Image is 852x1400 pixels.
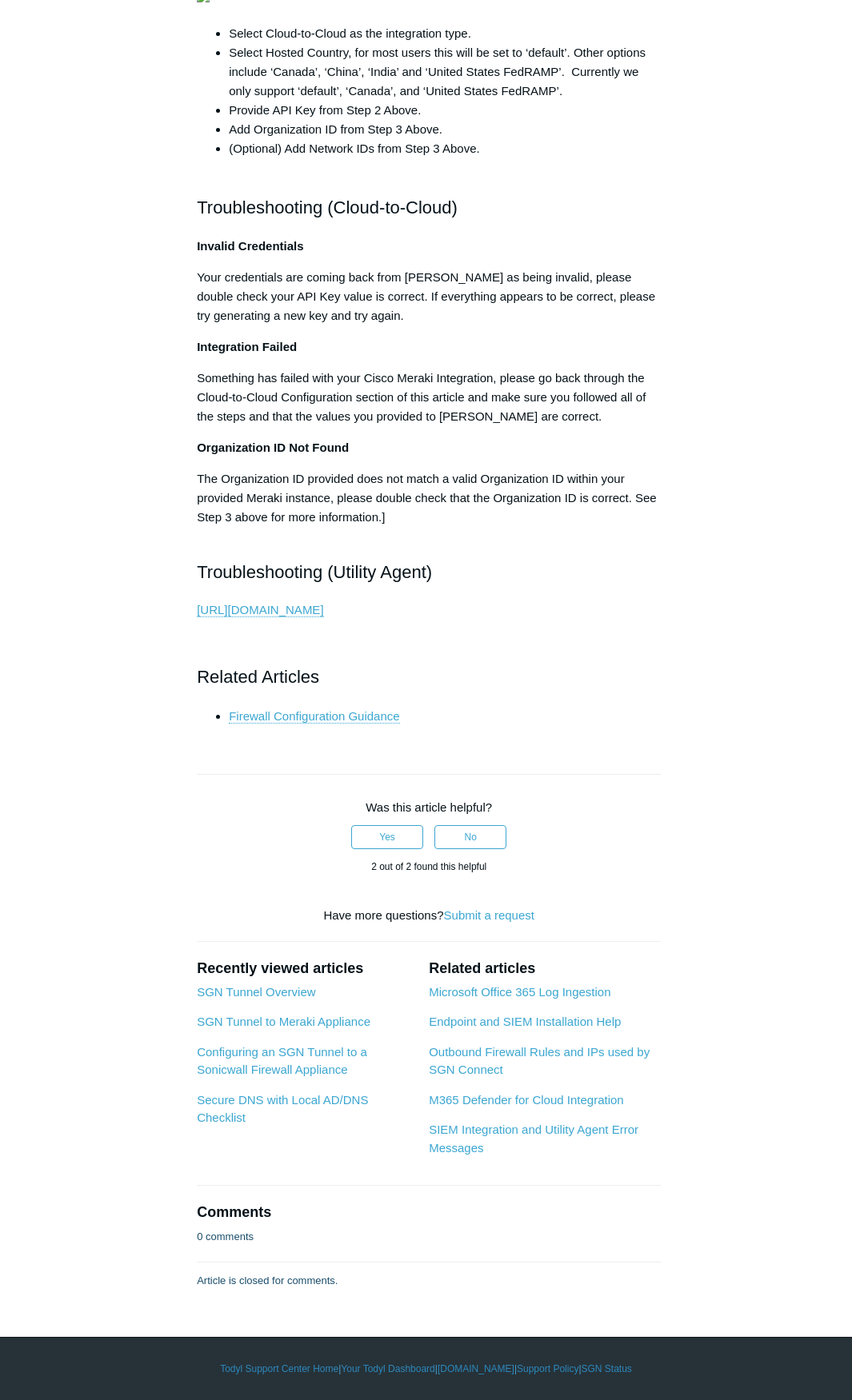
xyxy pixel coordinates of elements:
[197,268,661,325] p: Your credentials are coming back from [PERSON_NAME] as being invalid, please double check your AP...
[197,958,413,979] h2: Recently viewed articles
[229,139,661,177] li: (Optional) Add Network IDs from Step 3 Above.
[229,43,661,101] li: Select Hosted Country, for most users this will be set to ‘default’. Other options include ‘Canad...
[429,958,661,979] h2: Related articles
[197,193,661,221] h2: Troubleshooting (Cloud-to-Cloud)
[371,861,486,872] span: 2 out of 2 found this helpful
[429,1123,638,1155] a: SIEM Integration and Utility Agent Error Messages
[429,985,610,999] a: Microsoft Office 365 Log Ingestion
[444,908,534,922] a: Submit a request
[438,1362,514,1376] a: [DOMAIN_NAME]
[229,120,661,139] li: Add Organization ID from Step 3 Above.
[517,1362,578,1376] a: Support Policy
[197,558,661,586] h2: Troubleshooting (Utility Agent)
[429,1093,623,1107] a: M365 Defender for Cloud Integration
[220,1362,338,1376] a: Todyl Support Center Home
[229,24,661,43] li: Select Cloud-to-Cloud as the integration type.
[197,985,315,999] a: SGN Tunnel Overview
[197,1273,338,1289] p: Article is closed for comments.
[197,1045,367,1077] a: Configuring an SGN Tunnel to a Sonicwall Firewall Appliance
[366,800,492,814] span: Was this article helpful?
[341,1362,434,1376] a: Your Todyl Dashboard
[197,1093,368,1125] a: Secure DNS with Local AD/DNS Checklist
[429,1015,621,1028] a: Endpoint and SIEM Installation Help
[197,441,349,454] strong: Organization ID Not Found
[429,1045,650,1077] a: Outbound Firewall Rules and IPs used by SGN Connect
[197,1229,254,1245] p: 0 comments
[197,340,297,353] strong: Integration Failed
[197,1202,661,1223] h2: Comments
[197,469,661,546] p: The Organization ID provided does not match a valid Organization ID within your provided Meraki i...
[197,369,661,426] p: Something has failed with your Cisco Meraki Integration, please go back through the Cloud-to-Clou...
[434,825,506,849] button: This article was not helpful
[229,101,661,120] li: Provide API Key from Step 2 Above.
[582,1362,632,1376] a: SGN Status
[229,709,399,724] a: Firewall Configuration Guidance
[197,907,661,925] div: Have more questions?
[351,825,423,849] button: This article was helpful
[197,1015,370,1028] a: SGN Tunnel to Meraki Appliance
[197,663,661,691] h2: Related Articles
[197,603,323,617] a: [URL][DOMAIN_NAME]
[197,239,303,253] strong: Invalid Credentials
